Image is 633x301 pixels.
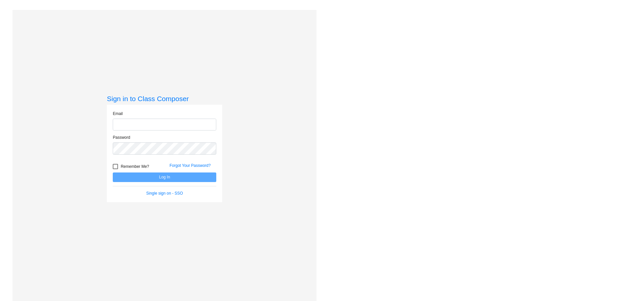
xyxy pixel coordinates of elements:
label: Password [113,134,130,140]
span: Remember Me? [121,163,149,170]
button: Log In [113,172,216,182]
h3: Sign in to Class Composer [107,94,222,103]
a: Forgot Your Password? [169,163,211,168]
a: Single sign on - SSO [146,191,183,196]
label: Email [113,111,123,117]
